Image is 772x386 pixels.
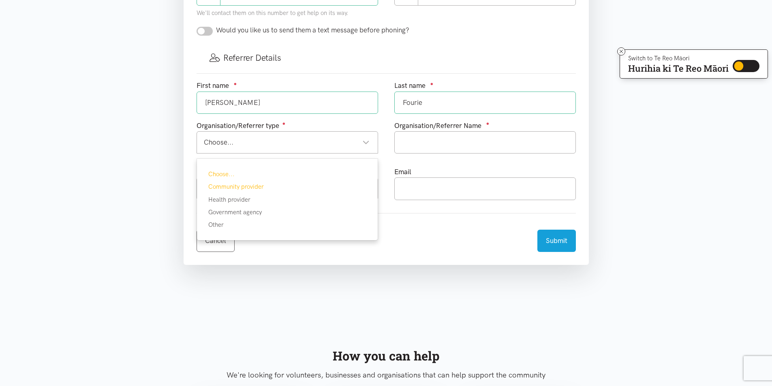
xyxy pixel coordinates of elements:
[197,9,349,17] small: We'll contact them on this number to get help on its way.
[193,369,579,381] p: We're looking for volunteers, businesses and organisations that can help support the community
[193,346,579,366] div: How you can help
[537,230,576,252] button: Submit
[197,182,378,192] div: Community provider
[234,81,237,87] sup: ●
[394,166,411,177] label: Email
[197,220,378,230] div: Other
[216,26,409,34] span: Would you like us to send them a text message before phoning?
[197,207,378,217] div: Government agency
[197,230,235,252] a: Cancel
[486,120,490,126] sup: ●
[394,120,481,131] label: Organisation/Referrer Name
[628,65,729,72] p: Hurihia ki Te Reo Māori
[204,137,370,148] div: Choose...
[197,120,378,131] div: Organisation/Referrer type
[210,52,563,64] h3: Referrer Details
[394,80,426,91] label: Last name
[430,81,434,87] sup: ●
[197,169,378,179] div: Choose...
[282,120,286,126] sup: ●
[197,195,378,205] div: Health provider
[197,80,229,91] label: First name
[628,56,729,61] p: Switch to Te Reo Māori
